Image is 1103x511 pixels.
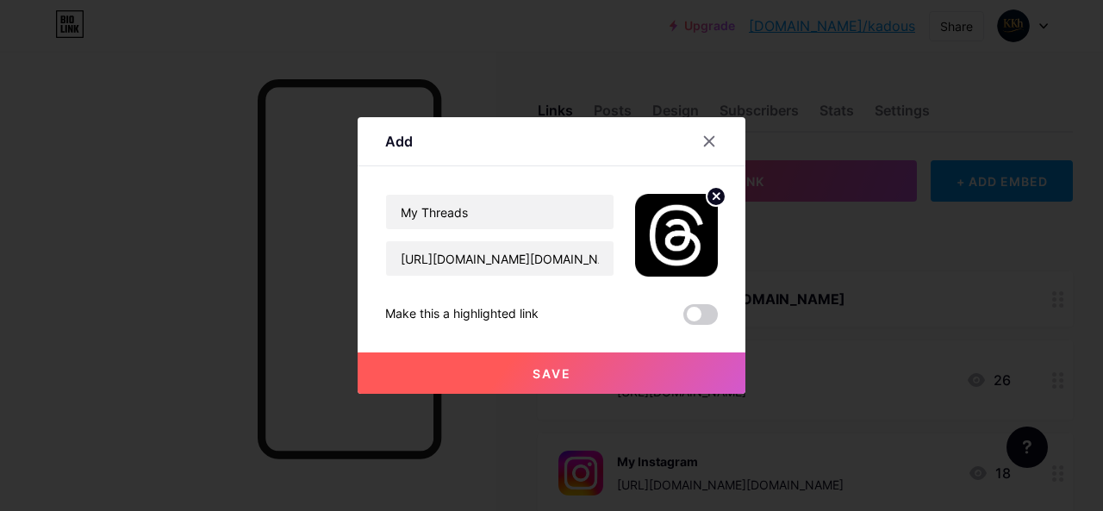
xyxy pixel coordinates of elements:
[358,352,745,394] button: Save
[385,304,539,325] div: Make this a highlighted link
[533,366,571,381] span: Save
[385,131,413,152] div: Add
[386,241,614,276] input: URL
[386,195,614,229] input: Title
[635,194,718,277] img: link_thumbnail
